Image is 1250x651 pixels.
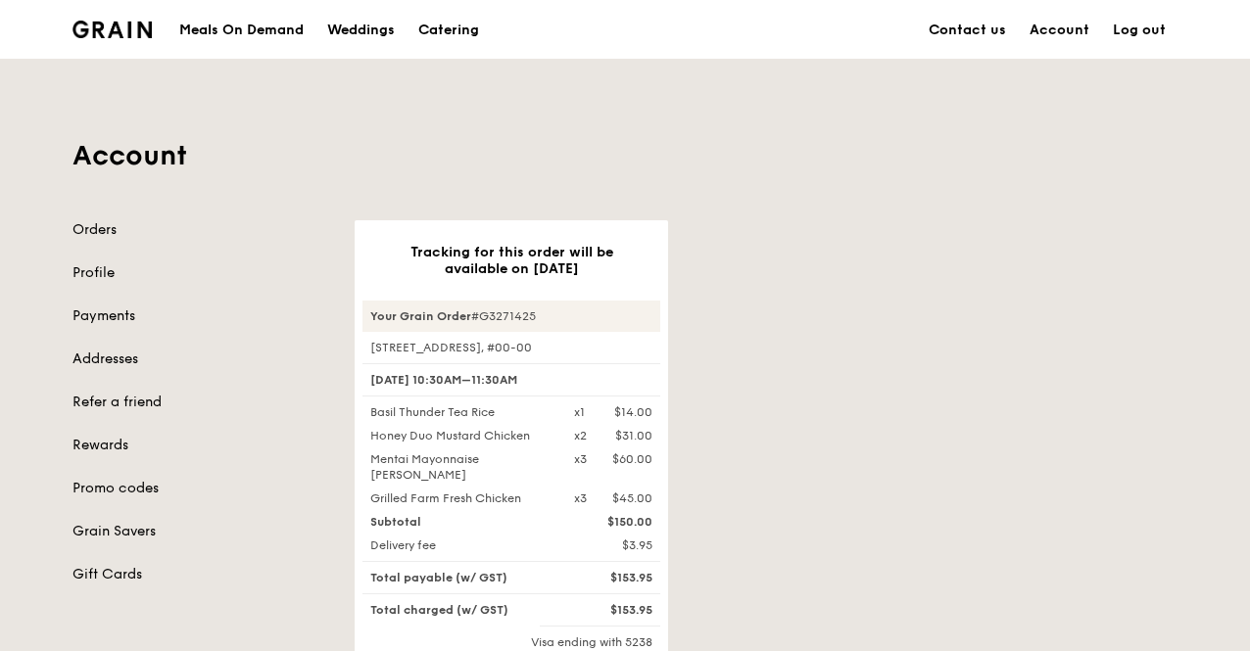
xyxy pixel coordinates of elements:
div: $14.00 [614,404,652,420]
div: $150.00 [562,514,664,530]
a: Gift Cards [72,565,331,584]
div: Mentai Mayonnaise [PERSON_NAME] [359,451,562,483]
div: Grilled Farm Fresh Chicken [359,490,562,506]
a: Account [1018,1,1101,60]
h1: Account [72,138,1178,173]
h3: Tracking for this order will be available on [DATE] [386,244,637,277]
div: Subtotal [359,514,562,530]
div: $153.95 [562,602,664,618]
a: Grain Savers [72,522,331,541]
div: $153.95 [562,570,664,585]
div: Basil Thunder Tea Rice [359,404,562,420]
div: $60.00 [612,451,652,467]
div: #G3271425 [362,301,660,332]
div: x2 [574,428,587,443]
img: Grain [72,21,152,38]
div: x3 [574,490,587,506]
a: Rewards [72,436,331,455]
div: Total charged (w/ GST) [359,602,562,618]
div: Catering [418,1,479,60]
a: Orders [72,220,331,240]
div: Weddings [327,1,395,60]
div: $45.00 [612,490,652,506]
div: [DATE] 10:30AM–11:30AM [362,363,660,396]
div: Honey Duo Mustard Chicken [359,428,562,443]
div: Visa ending with 5238 [362,634,660,650]
div: $31.00 [615,428,652,443]
div: $3.95 [562,537,664,553]
div: [STREET_ADDRESS], #00-00 [362,340,660,355]
a: Log out [1101,1,1178,60]
strong: Your Grain Order [370,309,471,323]
a: Profile [72,263,331,283]
div: Delivery fee [359,537,562,553]
div: x1 [574,404,585,420]
div: x3 [574,451,587,467]
a: Refer a friend [72,393,331,412]
a: Payments [72,306,331,326]
a: Addresses [72,349,331,369]
a: Contact us [917,1,1018,60]
div: Meals On Demand [179,1,304,60]
a: Weddings [315,1,407,60]
a: Promo codes [72,479,331,498]
span: Total payable (w/ GST) [370,571,507,584]
a: Catering [407,1,491,60]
